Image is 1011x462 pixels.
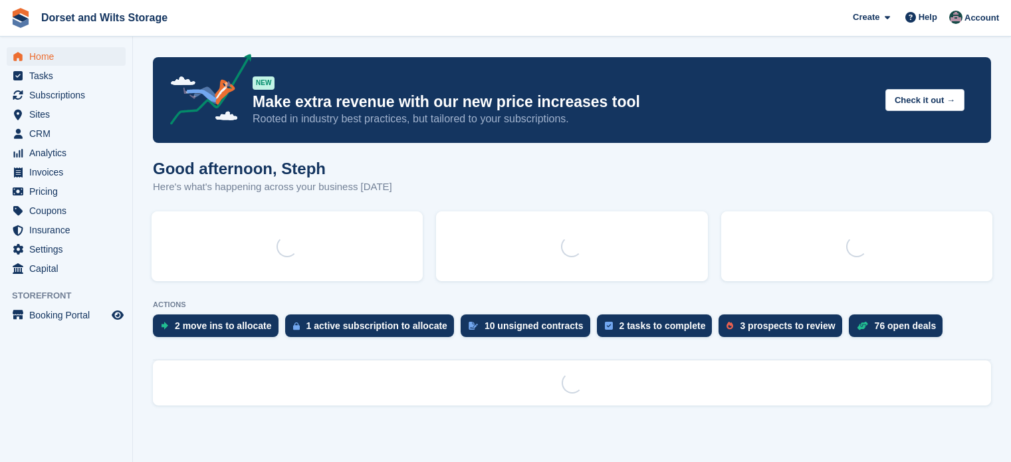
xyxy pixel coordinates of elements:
img: active_subscription_to_allocate_icon-d502201f5373d7db506a760aba3b589e785aa758c864c3986d89f69b8ff3... [293,322,300,330]
img: deal-1b604bf984904fb50ccaf53a9ad4b4a5d6e5aea283cecdc64d6e3604feb123c2.svg [857,321,868,330]
a: menu [7,221,126,239]
div: 76 open deals [875,320,937,331]
div: 3 prospects to review [740,320,835,331]
img: Steph Chick [949,11,962,24]
a: menu [7,124,126,143]
a: Dorset and Wilts Storage [36,7,173,29]
span: Capital [29,259,109,278]
div: 2 tasks to complete [619,320,706,331]
div: NEW [253,76,275,90]
div: 10 unsigned contracts [485,320,584,331]
span: Invoices [29,163,109,181]
p: ACTIONS [153,300,991,309]
a: Preview store [110,307,126,323]
a: menu [7,201,126,220]
a: 1 active subscription to allocate [285,314,461,344]
span: Analytics [29,144,109,162]
span: Help [919,11,937,24]
span: Subscriptions [29,86,109,104]
span: Create [853,11,879,24]
a: menu [7,259,126,278]
a: menu [7,66,126,85]
a: menu [7,144,126,162]
img: price-adjustments-announcement-icon-8257ccfd72463d97f412b2fc003d46551f7dbcb40ab6d574587a9cd5c0d94... [159,54,252,130]
span: CRM [29,124,109,143]
span: Account [964,11,999,25]
a: menu [7,306,126,324]
button: Check it out → [885,89,964,111]
a: 3 prospects to review [719,314,848,344]
img: stora-icon-8386f47178a22dfd0bd8f6a31ec36ba5ce8667c1dd55bd0f319d3a0aa187defe.svg [11,8,31,28]
a: menu [7,240,126,259]
span: Pricing [29,182,109,201]
span: Booking Portal [29,306,109,324]
a: 10 unsigned contracts [461,314,597,344]
a: menu [7,47,126,66]
span: Tasks [29,66,109,85]
a: 2 tasks to complete [597,314,719,344]
a: 76 open deals [849,314,950,344]
p: Make extra revenue with our new price increases tool [253,92,875,112]
span: Home [29,47,109,66]
span: Sites [29,105,109,124]
span: Insurance [29,221,109,239]
a: menu [7,182,126,201]
div: 2 move ins to allocate [175,320,272,331]
span: Coupons [29,201,109,220]
p: Here's what's happening across your business [DATE] [153,179,392,195]
img: prospect-51fa495bee0391a8d652442698ab0144808aea92771e9ea1ae160a38d050c398.svg [727,322,733,330]
span: Settings [29,240,109,259]
a: menu [7,163,126,181]
a: menu [7,86,126,104]
h1: Good afternoon, Steph [153,160,392,177]
img: task-75834270c22a3079a89374b754ae025e5fb1db73e45f91037f5363f120a921f8.svg [605,322,613,330]
div: 1 active subscription to allocate [306,320,447,331]
a: menu [7,105,126,124]
img: contract_signature_icon-13c848040528278c33f63329250d36e43548de30e8caae1d1a13099fd9432cc5.svg [469,322,478,330]
img: move_ins_to_allocate_icon-fdf77a2bb77ea45bf5b3d319d69a93e2d87916cf1d5bf7949dd705db3b84f3ca.svg [161,322,168,330]
a: 2 move ins to allocate [153,314,285,344]
span: Storefront [12,289,132,302]
p: Rooted in industry best practices, but tailored to your subscriptions. [253,112,875,126]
